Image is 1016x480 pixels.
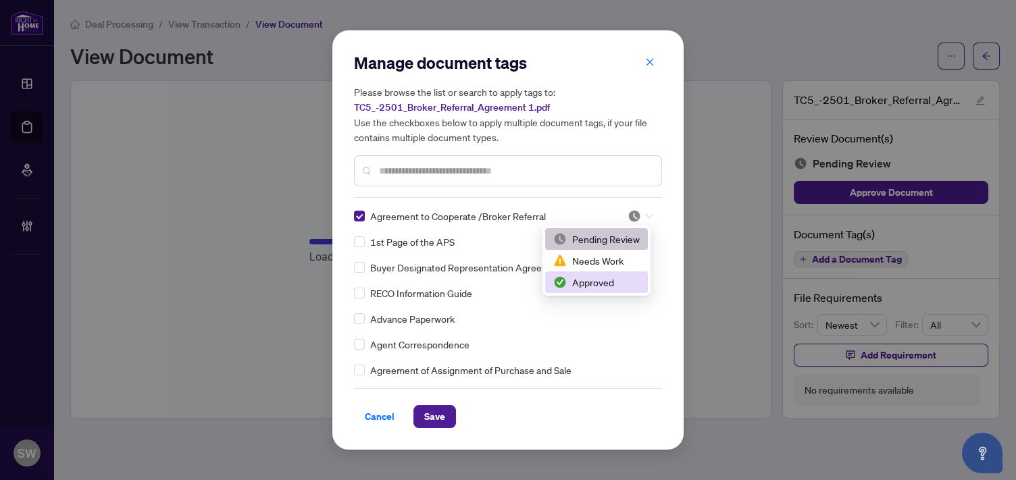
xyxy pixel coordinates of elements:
span: Agreement to Cooperate /Broker Referral [370,209,546,223]
span: Pending Review [628,209,653,223]
img: status [553,232,567,246]
span: Agreement of Assignment of Purchase and Sale [370,363,571,377]
span: Advance Paperwork [370,311,455,326]
img: status [628,209,641,223]
div: Pending Review [553,232,640,246]
span: RECO Information Guide [370,286,472,300]
div: Needs Work [545,250,648,271]
div: Pending Review [545,228,648,250]
img: status [553,275,567,289]
span: 1st Page of the APS [370,234,455,249]
span: Save [424,406,445,427]
div: Needs Work [553,253,640,268]
div: Approved [553,275,640,290]
div: Approved [545,271,648,293]
h2: Manage document tags [354,52,662,74]
img: status [553,254,567,267]
span: close [645,57,655,67]
span: Buyer Designated Representation Agreement [370,260,564,275]
button: Open asap [962,433,1002,473]
h5: Please browse the list or search to apply tags to: Use the checkboxes below to apply multiple doc... [354,84,662,144]
span: TC5_-2501_Broker_Referral_Agreement 1.pdf [354,101,550,113]
span: Cancel [365,406,395,427]
button: Save [413,405,456,428]
span: Agent Correspondence [370,337,469,352]
button: Cancel [354,405,405,428]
